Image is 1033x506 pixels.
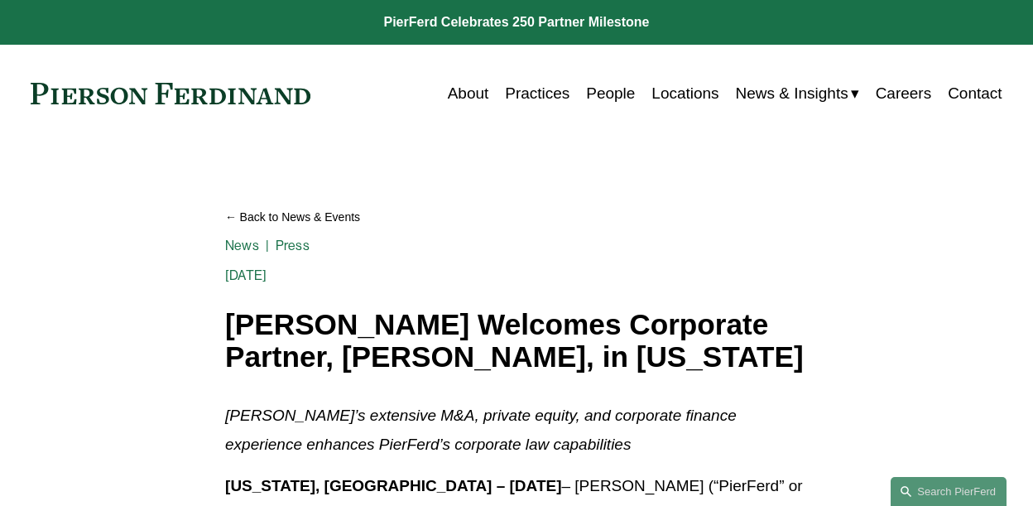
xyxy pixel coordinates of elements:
[225,203,808,231] a: Back to News & Events
[948,78,1002,109] a: Contact
[651,78,718,109] a: Locations
[225,407,741,452] em: [PERSON_NAME]’s extensive M&A, private equity, and corporate finance experience enhances PierFerd...
[225,477,561,494] strong: [US_STATE], [GEOGRAPHIC_DATA] – [DATE]
[276,238,310,253] a: Press
[225,267,267,283] span: [DATE]
[586,78,635,109] a: People
[448,78,489,109] a: About
[736,78,859,109] a: folder dropdown
[891,477,1007,506] a: Search this site
[225,309,808,373] h1: [PERSON_NAME] Welcomes Corporate Partner, [PERSON_NAME], in [US_STATE]
[505,78,569,109] a: Practices
[876,78,932,109] a: Careers
[225,238,259,253] a: News
[736,80,848,108] span: News & Insights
